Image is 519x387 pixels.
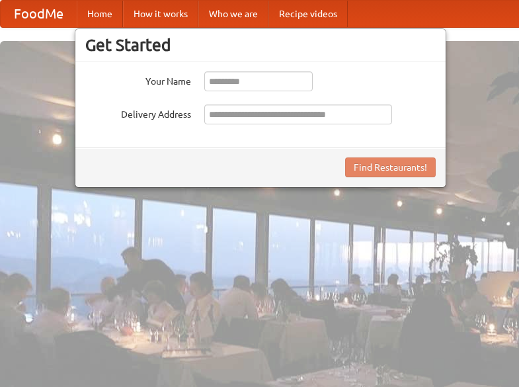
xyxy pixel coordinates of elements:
[123,1,198,27] a: How it works
[85,71,191,88] label: Your Name
[198,1,268,27] a: Who we are
[268,1,348,27] a: Recipe videos
[345,157,436,177] button: Find Restaurants!
[77,1,123,27] a: Home
[85,105,191,121] label: Delivery Address
[85,35,436,55] h3: Get Started
[1,1,77,27] a: FoodMe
